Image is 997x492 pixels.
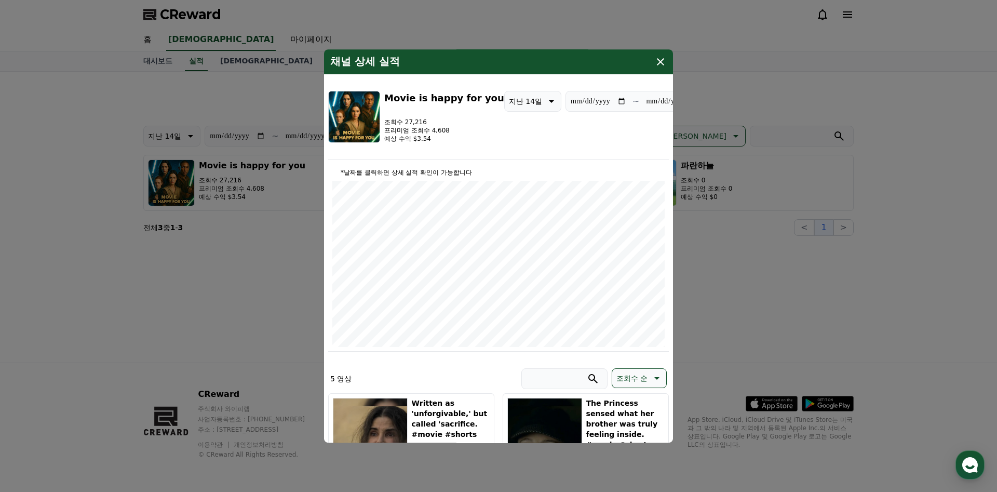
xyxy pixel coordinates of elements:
[330,56,400,68] h4: 채널 상세 실적
[330,374,352,384] p: 5 영상
[504,91,561,112] button: 지난 14일
[616,371,648,385] p: 조회수 순
[324,49,673,443] div: modal
[612,368,667,388] button: 조회수 순
[384,91,504,105] h3: Movie is happy for you
[328,91,380,143] img: Movie is happy for you
[134,329,199,355] a: 설정
[586,398,664,450] h5: The Princess sensed what her brother was truly feeling inside. #movie #shorts
[632,95,639,108] p: ~
[69,329,134,355] a: 대화
[384,126,504,135] p: 프리미엄 조회수 4,608
[509,94,542,109] p: 지난 14일
[332,168,665,177] p: *날짜를 클릭하면 상세 실적 확인이 가능합니다
[3,329,69,355] a: 홈
[33,345,39,353] span: 홈
[384,118,504,126] p: 조회수 27,216
[160,345,173,353] span: 설정
[384,135,504,143] p: 예상 수익 $3.54
[95,345,107,354] span: 대화
[412,398,490,440] h5: Written as 'unforgivable,' but called 'sacrifice. #movie #shorts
